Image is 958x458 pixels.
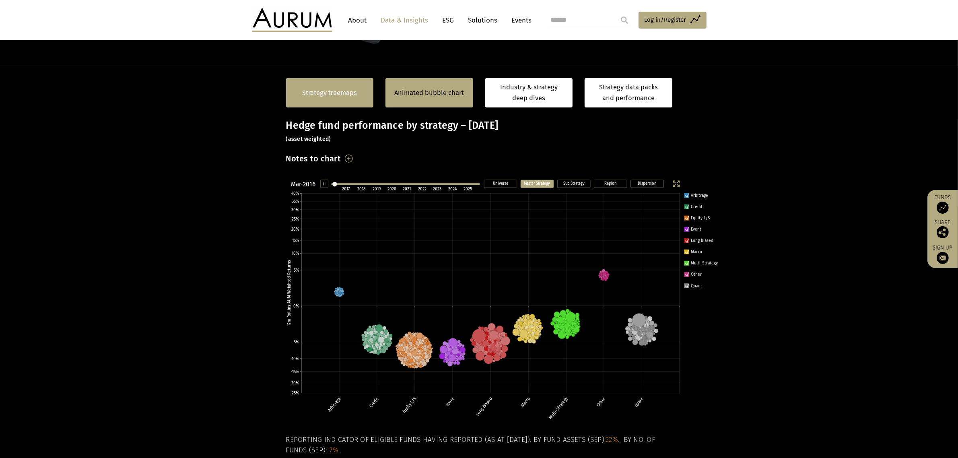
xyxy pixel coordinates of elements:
a: Industry & strategy deep dives [485,78,573,107]
a: Data & Insights [377,13,433,28]
a: Log in/Register [639,12,707,29]
input: Submit [616,12,632,28]
small: (asset weighted) [286,136,331,142]
span: 17% [327,446,339,454]
img: Sign up to our newsletter [937,252,949,264]
h3: Hedge fund performance by strategy – [DATE] [286,120,672,144]
div: Share [931,220,954,238]
a: Animated bubble chart [394,88,464,98]
a: Sign up [931,244,954,264]
a: ESG [439,13,458,28]
a: Funds [931,194,954,214]
a: Events [508,13,532,28]
img: Access Funds [937,202,949,214]
h5: Reporting indicator of eligible funds having reported (as at [DATE]). By fund assets (Sep): . By ... [286,435,672,456]
span: Log in/Register [645,15,686,25]
h3: Notes to chart [286,152,341,165]
a: About [344,13,371,28]
a: Strategy data packs and performance [585,78,672,107]
img: Share this post [937,226,949,238]
a: Solutions [464,13,502,28]
a: Strategy treemaps [302,88,357,98]
img: Aurum [252,8,332,32]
